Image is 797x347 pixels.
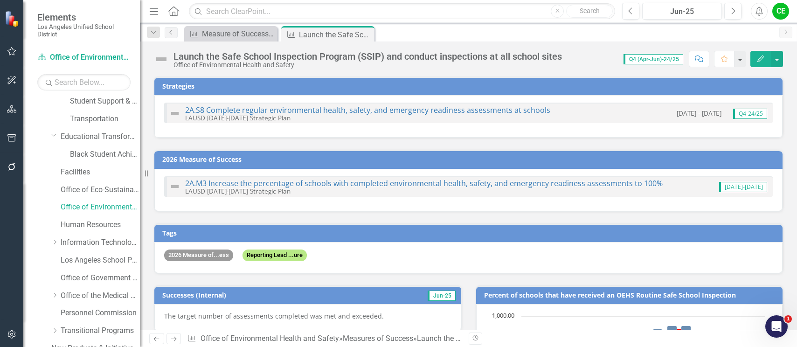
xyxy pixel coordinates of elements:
p: The target number of assessments completed was met and exceeded. [164,312,451,321]
span: [DATE]-[DATE] [719,182,767,192]
div: Launch the Safe School Inspection Program (SSIP) and conduct inspections at all school sites [417,334,727,343]
button: CE [772,3,789,20]
a: Office of the Medical Director [61,291,140,301]
div: Measure of Success - Scorecard Report [202,28,275,40]
a: Student Support & Attendance Services [70,96,140,107]
span: Reporting Lead ...ure [243,250,307,261]
h3: Tags [162,229,778,236]
text: 1,000.00 [492,311,514,319]
img: Not Defined [169,108,180,119]
a: Information Technology Services [61,237,140,248]
img: Not Defined [169,181,180,192]
a: 2A.M3 Increase the percentage of schools with completed environmental health, safety, and emergen... [185,178,663,188]
small: LAUSD [DATE]-[DATE] Strategic Plan [185,113,291,122]
div: Launch the Safe School Inspection Program (SSIP) and conduct inspections at all school sites [173,51,562,62]
img: Not Defined [154,52,169,67]
a: Human Resources [61,220,140,230]
a: Transitional Programs [61,326,140,336]
small: LAUSD [DATE]-[DATE] Strategic Plan [185,187,291,195]
span: Search [580,7,600,14]
div: Launch the Safe School Inspection Program (SSIP) and conduct inspections at all school sites [299,29,372,41]
a: Measure of Success - Scorecard Report [187,28,275,40]
span: 2026 Measure of...ess [164,250,233,261]
h3: Strategies [162,83,778,90]
img: ClearPoint Strategy [5,10,21,27]
small: [DATE] - [DATE] [677,109,721,118]
a: Educational Transformation Office [61,132,140,142]
h3: Percent of schools that have received an OEHS Routine Safe School Inspection [484,291,778,298]
div: » » [187,333,461,344]
h3: 2026 Measure of Success [162,156,778,163]
a: Office of Eco-Sustainability [61,185,140,195]
small: Los Angeles Unified School District [37,23,131,38]
span: Jun-25 [428,291,456,301]
a: Los Angeles School Police [61,255,140,266]
button: Jun-25 [642,3,722,20]
a: Office of Environmental Health and Safety [37,52,131,63]
a: Measures of Success [343,334,413,343]
h3: Successes (Internal) [162,291,365,298]
a: Transportation [70,114,140,125]
input: Search ClearPoint... [189,3,615,20]
span: 1 [784,315,792,323]
input: Search Below... [37,74,131,90]
button: Search [566,5,613,18]
a: Black Student Achievement Plan [70,149,140,160]
a: Office of Environmental Health and Safety [201,334,339,343]
span: Q4-24/25 [733,109,767,119]
a: Facilities [61,167,140,178]
a: 2A.S8 Complete regular environmental health, safety, and emergency readiness assessments at schools [185,105,550,115]
div: Jun-25 [645,6,719,17]
span: Elements [37,12,131,23]
iframe: Intercom live chat [765,315,788,338]
span: Q4 (Apr-Jun)-24/25 [624,54,683,64]
a: Personnel Commission [61,308,140,319]
a: Office of Environmental Health and Safety [61,202,140,213]
div: Office of Environmental Health and Safety [173,62,562,69]
a: Office of Government Relations [61,273,140,284]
